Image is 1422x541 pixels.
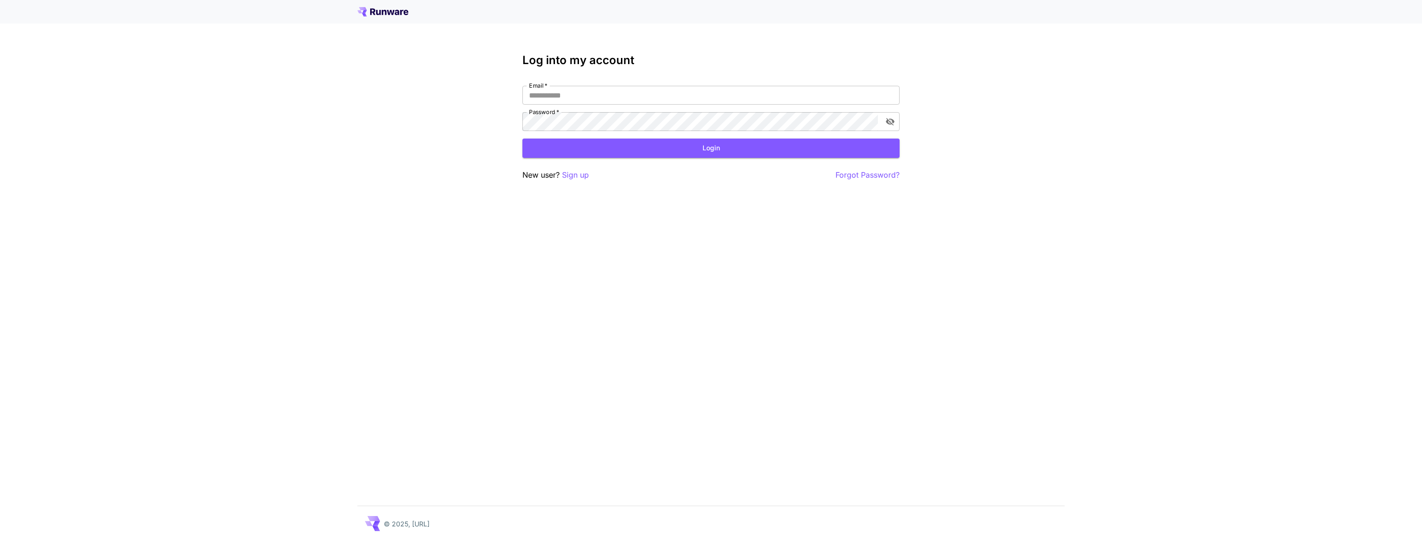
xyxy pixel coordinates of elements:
[522,169,589,181] p: New user?
[562,169,589,181] button: Sign up
[522,139,900,158] button: Login
[835,169,900,181] button: Forgot Password?
[384,519,430,529] p: © 2025, [URL]
[529,82,547,90] label: Email
[529,108,559,116] label: Password
[882,113,899,130] button: toggle password visibility
[522,54,900,67] h3: Log into my account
